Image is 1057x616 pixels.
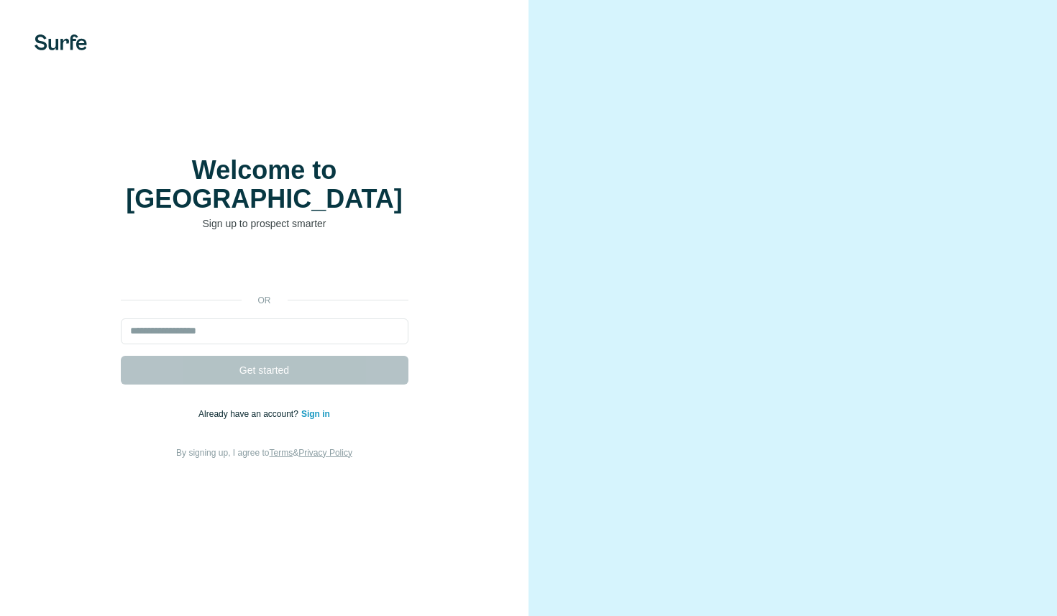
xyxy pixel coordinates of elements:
h1: Welcome to [GEOGRAPHIC_DATA] [121,156,408,213]
p: Sign up to prospect smarter [121,216,408,231]
a: Sign in [301,409,330,419]
p: or [242,294,288,307]
img: Surfe's logo [35,35,87,50]
span: By signing up, I agree to & [176,448,352,458]
span: Already have an account? [198,409,301,419]
a: Terms [270,448,293,458]
a: Privacy Policy [298,448,352,458]
iframe: Кнопка "Войти с аккаунтом Google" [114,252,416,284]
